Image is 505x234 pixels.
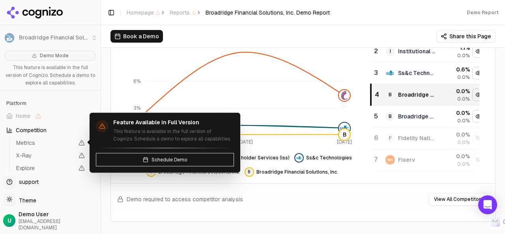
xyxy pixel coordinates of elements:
button: Book a Demo [110,30,163,43]
button: Show fidelity national information services (fis) data [472,132,485,144]
span: Demo User [19,210,97,218]
span: B [385,112,395,121]
div: Institutional Shareholder Services (iss) [398,47,435,55]
img: computershare [339,90,350,101]
span: Competition [16,126,47,134]
span: 0.0% [457,52,470,59]
button: Share this Page [436,30,496,43]
tspan: 6% [133,78,140,84]
span: support [16,178,39,186]
span: Reports [170,9,196,17]
button: Show fiserv data [472,154,485,166]
span: X-Ray [16,152,74,159]
tspan: 3% [134,105,140,111]
span: F [385,133,395,143]
span: B [339,129,350,140]
button: Hide ss&c technologies data [294,153,352,163]
span: Home [16,112,30,120]
div: 0.0 % [441,87,470,95]
button: View All Competitors [429,193,489,206]
nav: breadcrumb [127,9,330,17]
button: Competition [3,124,97,137]
div: 0.0 % [441,152,470,160]
tr: 6FFidelity National Information Services (fis)0.0%0.0%Show fidelity national information services... [371,127,485,149]
span: B [385,90,395,99]
img: ss&c technologies [385,68,395,78]
div: 2 [374,47,378,56]
tr: 3ss&c technologiesSs&c Technologies0.6%0.0%Hide ss&c technologies data [371,62,485,84]
button: Hide institutional shareholder services (iss) data [472,45,485,58]
button: Hide broadridge financial solutions, inc. data [472,88,485,101]
div: Fidelity National Information Services (fis) [398,134,435,142]
span: 0.0% [457,96,470,102]
div: 0.0 % [441,131,470,139]
div: 0.6 % [441,66,470,73]
img: fiserv [385,155,395,165]
div: Open Intercom Messenger [478,195,497,214]
span: Institutional Shareholder Services (iss) [198,155,290,161]
span: Theme [16,197,36,204]
span: Explore [16,164,74,172]
span: [EMAIL_ADDRESS][DOMAIN_NAME] [19,218,97,231]
p: This feature is available in the full version of Cognizo. Schedule a demo to explore all capabili... [113,127,234,143]
div: Platform [3,97,97,110]
span: U [7,217,11,225]
span: Schedule Demo [151,156,187,163]
div: 6 [374,133,378,143]
span: Demo required to access competitor analysis [127,195,243,203]
div: Broadridge Financial Solutions, Inc. [398,112,435,120]
button: Schedule Demo [96,153,234,166]
div: 0.0 % [441,109,470,117]
tspan: [DATE] [238,139,253,145]
div: Fiserv [398,156,415,164]
div: 4 [375,90,378,99]
tr: 5BBroadridge Financial Solutions, Inc.0.0%0.0%Hide broadridge financial solutions, inc. data [371,106,485,127]
div: Data table [370,19,479,171]
span: Ss&c Technologies [306,155,352,161]
button: Hide broadridge financial solutions, inc. data [245,167,338,177]
div: Broadridge Financial Solutions, Inc. [398,91,435,99]
tr: 2IInstitutional Shareholder Services (iss)1.1%0.0%Hide institutional shareholder services (iss) data [371,41,485,62]
tr: 7fiservFiserv0.0%0.0%Show fiserv data [371,149,485,171]
div: Demo Report [467,9,499,16]
span: 0.0% [457,139,470,146]
div: 5 [374,112,378,121]
div: 1.1 % [441,44,470,52]
p: This feature is available in the full version of Cognizo. Schedule a demo to explore all capabili... [5,64,96,87]
div: 7 [374,155,378,165]
span: I [385,47,395,56]
span: 0.0% [457,118,470,124]
span: B [246,169,252,175]
div: 3 [374,68,378,78]
tspan: [DATE] [337,139,352,145]
span: Broadridge Financial Solutions, Inc. Demo Report [206,9,330,17]
img: ss&c technologies [339,123,350,134]
tr: 4BBroadridge Financial Solutions, Inc.0.0%0.0%Hide broadridge financial solutions, inc. data [371,84,485,106]
h4: Feature Available in Full Version [113,119,234,126]
button: Hide ss&c technologies data [472,67,485,79]
tspan: 10% [131,43,140,49]
button: Hide broadridge financial solutions, inc. data [472,110,485,123]
span: 0.0% [457,161,470,167]
span: Metrics [16,139,74,147]
span: Demo Mode [40,52,69,59]
span: 0.0% [457,74,470,80]
span: Broadridge Financial Solutions, Inc. [256,169,338,175]
img: ss&c technologies [296,155,302,161]
span: Homepage [127,9,160,17]
div: Ss&c Technologies [398,69,435,77]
